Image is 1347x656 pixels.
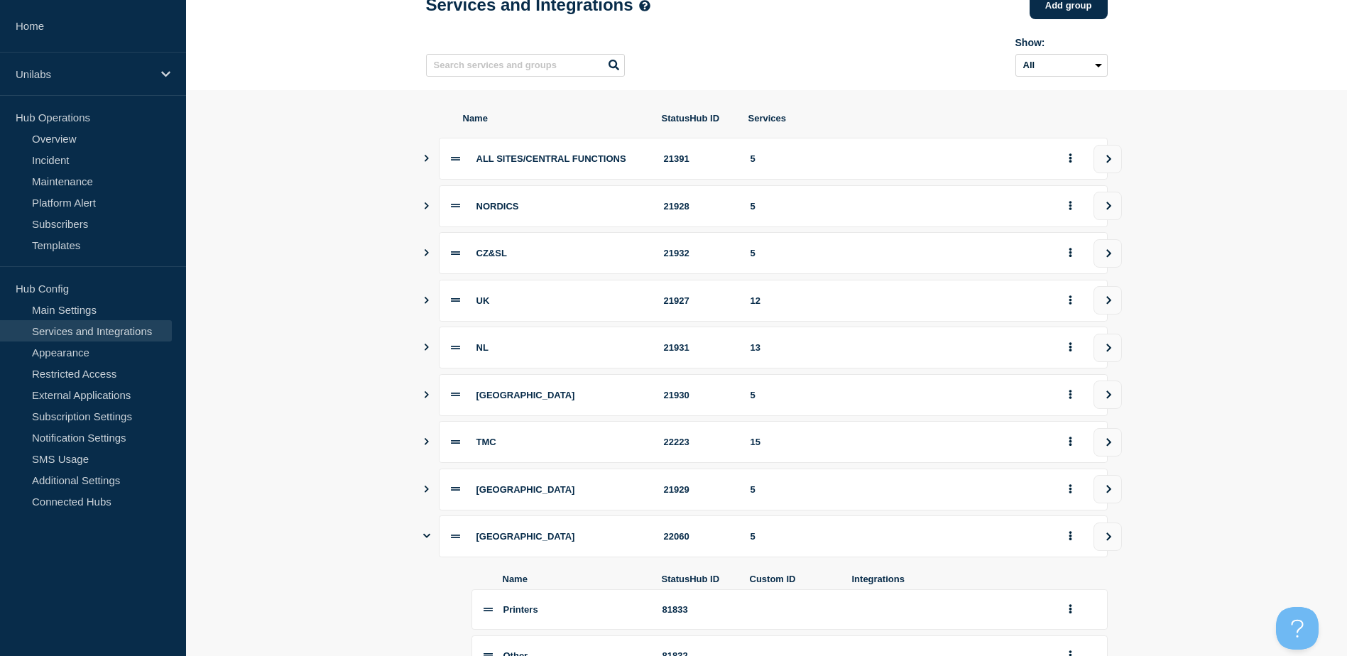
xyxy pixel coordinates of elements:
button: group actions [1062,384,1079,406]
span: [GEOGRAPHIC_DATA] [476,390,575,400]
div: 21932 [664,248,734,258]
div: 5 [751,248,1045,258]
div: 13 [751,342,1045,353]
span: NL [476,342,489,353]
button: Show services [423,469,430,510]
select: Archived [1015,54,1108,77]
div: 21930 [664,390,734,400]
button: group actions [1062,148,1079,170]
div: 22060 [664,531,734,542]
button: view group [1094,523,1122,551]
div: 12 [751,295,1045,306]
div: 5 [751,153,1045,164]
span: Printers [503,604,538,615]
button: view group [1094,334,1122,362]
div: 22223 [664,437,734,447]
button: view group [1094,286,1122,315]
span: NORDICS [476,201,519,212]
button: view group [1094,145,1122,173]
span: Name [463,113,645,124]
div: 21391 [664,153,734,164]
button: Show services [423,327,430,368]
button: view group [1094,239,1122,268]
p: Unilabs [16,68,152,80]
button: Show services [423,185,430,227]
div: Show: [1015,37,1108,48]
button: Show services [423,280,430,322]
span: CZ&SL [476,248,507,258]
button: group actions [1062,337,1079,359]
button: group actions [1062,525,1079,547]
button: group actions [1062,195,1079,217]
button: group actions [1062,479,1079,501]
div: 15 [751,437,1045,447]
span: Custom ID [750,574,835,584]
div: 81833 [662,604,734,615]
button: group actions [1062,242,1079,264]
button: Show services [423,421,430,463]
span: TMC [476,437,496,447]
div: 21931 [664,342,734,353]
button: group actions [1062,598,1079,621]
button: Show services [423,232,430,274]
button: Show services [423,374,430,416]
div: 21929 [664,484,734,495]
div: 5 [751,484,1045,495]
span: StatusHub ID [662,113,731,124]
span: Name [503,574,645,584]
div: 21927 [664,295,734,306]
span: UK [476,295,490,306]
div: 5 [751,201,1045,212]
div: 21928 [664,201,734,212]
button: view group [1094,192,1122,220]
span: [GEOGRAPHIC_DATA] [476,531,575,542]
span: Integrations [852,574,1045,584]
iframe: Help Scout Beacon - Open [1276,607,1319,650]
button: group actions [1062,290,1079,312]
span: [GEOGRAPHIC_DATA] [476,484,575,495]
button: view group [1094,475,1122,503]
span: Services [748,113,1045,124]
div: 5 [751,390,1045,400]
input: Search services and groups [426,54,625,77]
button: group actions [1062,431,1079,453]
span: ALL SITES/CENTRAL FUNCTIONS [476,153,626,164]
button: Show services [423,515,430,557]
div: 5 [751,531,1045,542]
button: view group [1094,381,1122,409]
button: view group [1094,428,1122,457]
button: Show services [423,138,430,180]
span: StatusHub ID [662,574,733,584]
